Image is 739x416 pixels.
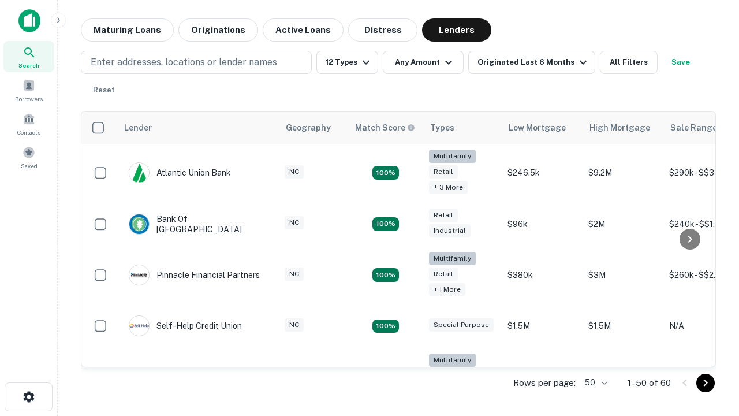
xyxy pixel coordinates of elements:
[429,354,476,367] div: Multifamily
[583,112,663,144] th: High Mortgage
[129,162,231,183] div: Atlantic Union Bank
[355,121,413,134] h6: Match Score
[583,348,663,406] td: $3.2M
[468,51,595,74] button: Originated Last 6 Months
[81,18,174,42] button: Maturing Loans
[129,367,222,388] div: The Fidelity Bank
[600,51,658,74] button: All Filters
[3,41,54,72] a: Search
[429,165,458,179] div: Retail
[583,246,663,304] td: $3M
[502,348,583,406] td: $246k
[583,304,663,348] td: $1.5M
[662,51,699,74] button: Save your search to get updates of matches that match your search criteria.
[628,376,671,390] p: 1–50 of 60
[372,268,399,282] div: Matching Properties: 17, hasApolloMatch: undefined
[509,121,566,135] div: Low Mortgage
[502,304,583,348] td: $1.5M
[372,217,399,231] div: Matching Properties: 15, hasApolloMatch: undefined
[81,51,312,74] button: Enter addresses, locations or lender names
[430,121,454,135] div: Types
[429,224,471,237] div: Industrial
[383,51,464,74] button: Any Amount
[91,55,277,69] p: Enter addresses, locations or lender names
[580,374,609,391] div: 50
[429,150,476,163] div: Multifamily
[3,142,54,173] a: Saved
[18,9,40,32] img: capitalize-icon.png
[21,161,38,170] span: Saved
[17,128,40,137] span: Contacts
[129,265,260,285] div: Pinnacle Financial Partners
[285,318,304,332] div: NC
[429,268,458,281] div: Retail
[502,112,583,144] th: Low Mortgage
[178,18,258,42] button: Originations
[429,283,465,296] div: + 1 more
[589,121,650,135] div: High Mortgage
[372,166,399,180] div: Matching Properties: 10, hasApolloMatch: undefined
[117,112,279,144] th: Lender
[286,121,331,135] div: Geography
[129,315,242,336] div: Self-help Credit Union
[85,79,122,102] button: Reset
[279,112,348,144] th: Geography
[129,316,149,336] img: picture
[429,209,458,222] div: Retail
[348,112,423,144] th: Capitalize uses an advanced AI algorithm to match your search with the best lender. The match sco...
[129,265,149,285] img: picture
[429,318,494,332] div: Special Purpose
[348,18,417,42] button: Distress
[263,18,344,42] button: Active Loans
[681,324,739,379] iframe: Chat Widget
[18,61,39,70] span: Search
[15,94,43,103] span: Borrowers
[316,51,378,74] button: 12 Types
[696,374,715,392] button: Go to next page
[429,252,476,265] div: Multifamily
[429,181,468,194] div: + 3 more
[285,165,304,179] div: NC
[502,246,583,304] td: $380k
[422,18,491,42] button: Lenders
[502,144,583,202] td: $246.5k
[129,163,149,183] img: picture
[3,75,54,106] a: Borrowers
[372,320,399,333] div: Matching Properties: 11, hasApolloMatch: undefined
[583,144,663,202] td: $9.2M
[124,121,152,135] div: Lender
[285,268,304,281] div: NC
[423,112,502,144] th: Types
[129,214,267,235] div: Bank Of [GEOGRAPHIC_DATA]
[285,216,304,229] div: NC
[355,121,415,134] div: Capitalize uses an advanced AI algorithm to match your search with the best lender. The match sco...
[670,121,717,135] div: Sale Range
[129,214,149,234] img: picture
[513,376,576,390] p: Rows per page:
[502,202,583,246] td: $96k
[477,55,590,69] div: Originated Last 6 Months
[3,108,54,139] a: Contacts
[583,202,663,246] td: $2M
